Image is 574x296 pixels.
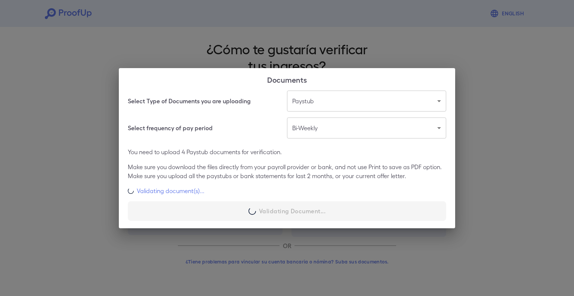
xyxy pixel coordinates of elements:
[137,186,204,195] p: Validating document(s)...
[128,162,446,180] p: Make sure you download the files directly from your payroll provider or bank, and not use Print t...
[119,68,455,91] h2: Documents
[287,91,446,112] div: Paystub
[287,118,446,138] div: Bi-Weekly
[128,147,446,156] p: You need to upload 4 Paystub documents for verification.
[128,123,213,132] h6: Select frequency of pay period
[128,97,251,106] h6: Select Type of Documents you are uploading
